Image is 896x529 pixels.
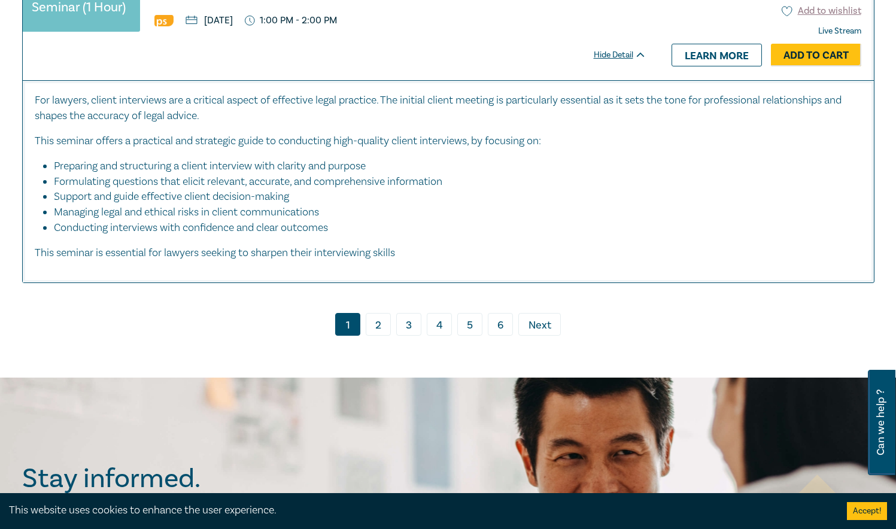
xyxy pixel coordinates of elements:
[366,313,391,336] a: 2
[54,159,850,174] li: Preparing and structuring a client interview with clarity and purpose
[335,313,360,336] a: 1
[427,313,452,336] a: 4
[54,189,850,205] li: Support and guide effective client decision-making
[672,44,762,66] a: Learn more
[782,4,861,18] button: Add to wishlist
[245,15,338,26] p: 1:00 PM - 2:00 PM
[529,318,551,333] span: Next
[32,1,126,13] small: Seminar (1 Hour)
[54,205,850,220] li: Managing legal and ethical risks in client communications
[154,15,174,26] img: Professional Skills
[488,313,513,336] a: 6
[54,174,850,190] li: Formulating questions that elicit relevant, accurate, and comprehensive information
[22,463,305,494] h2: Stay informed.
[35,133,862,149] p: This seminar offers a practical and strategic guide to conducting high-quality client interviews,...
[9,503,829,518] div: This website uses cookies to enhance the user experience.
[54,220,862,236] li: Conducting interviews with confidence and clear outcomes
[771,44,861,66] a: Add to Cart
[457,313,482,336] a: 5
[875,377,886,468] span: Can we help ?
[35,245,862,261] p: This seminar is essential for lawyers seeking to sharpen their interviewing skills
[35,93,862,124] p: For lawyers, client interviews are a critical aspect of effective legal practice. The initial cli...
[818,26,861,37] strong: Live Stream
[594,49,660,61] div: Hide Detail
[396,313,421,336] a: 3
[518,313,561,336] a: Next
[847,502,887,520] button: Accept cookies
[186,16,233,25] p: [DATE]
